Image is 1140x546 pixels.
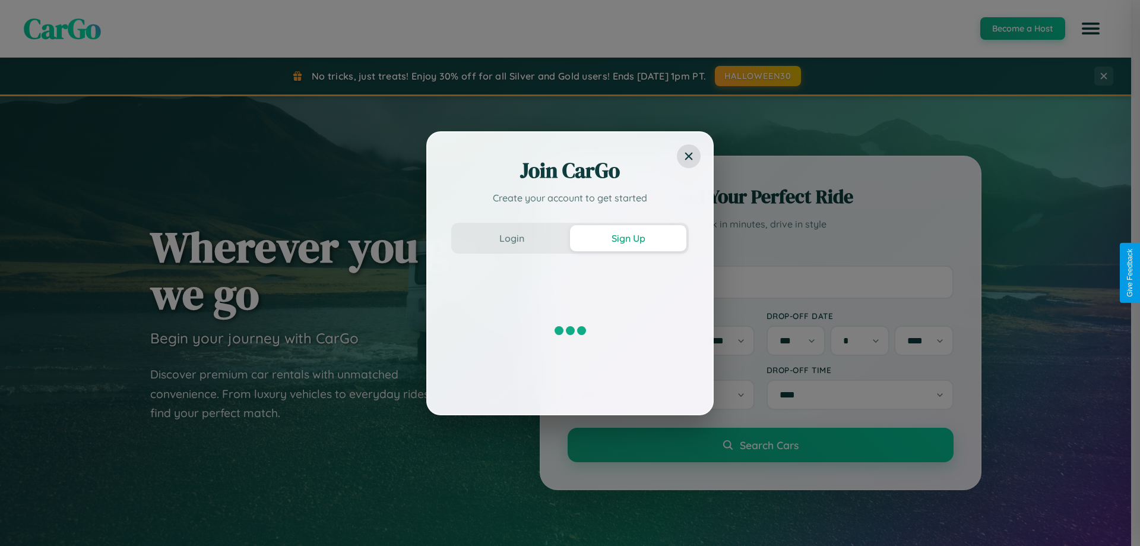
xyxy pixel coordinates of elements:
button: Login [454,225,570,251]
div: Give Feedback [1126,249,1134,297]
button: Sign Up [570,225,686,251]
h2: Join CarGo [451,156,689,185]
p: Create your account to get started [451,191,689,205]
iframe: Intercom live chat [12,506,40,534]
